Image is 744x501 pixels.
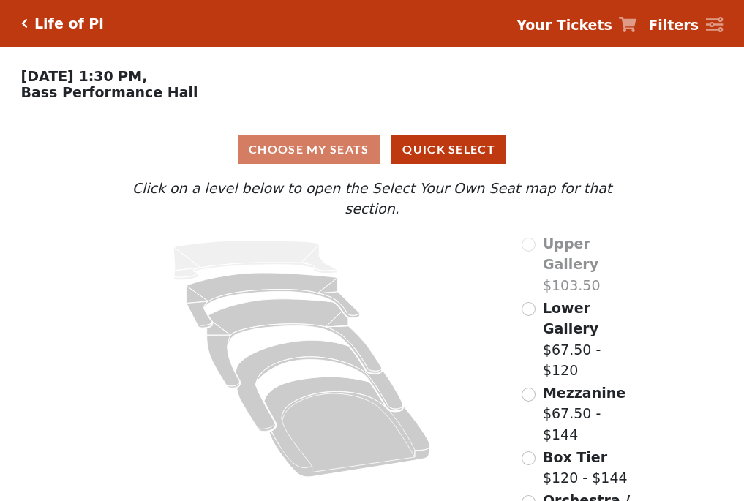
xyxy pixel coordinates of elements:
path: Lower Gallery - Seats Available: 124 [187,273,360,328]
label: $67.50 - $144 [543,383,641,445]
label: $103.50 [543,233,641,296]
a: Your Tickets [516,15,636,36]
span: Upper Gallery [543,236,598,273]
a: Filters [648,15,723,36]
path: Orchestra / Parterre Circle - Seats Available: 9 [265,377,431,477]
span: Mezzanine [543,385,625,401]
label: $120 - $144 [543,447,628,489]
path: Upper Gallery - Seats Available: 0 [174,241,338,280]
strong: Filters [648,17,699,33]
strong: Your Tickets [516,17,612,33]
a: Click here to go back to filters [21,18,28,29]
span: Box Tier [543,449,607,465]
h5: Life of Pi [34,15,104,32]
span: Lower Gallery [543,300,598,337]
p: Click on a level below to open the Select Your Own Seat map for that section. [103,178,640,219]
button: Quick Select [391,135,506,164]
label: $67.50 - $120 [543,298,641,381]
